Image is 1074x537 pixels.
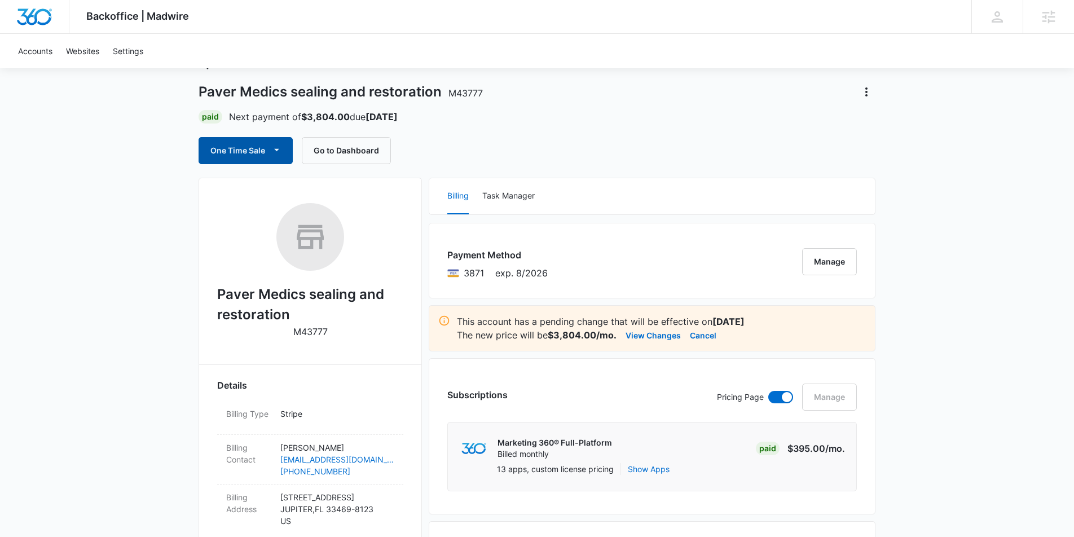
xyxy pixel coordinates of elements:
strong: $3,804.00 [301,111,350,122]
button: One Time Sale [199,137,293,164]
div: Paid [199,110,222,124]
p: Billed monthly [498,448,612,460]
h3: Subscriptions [447,388,508,402]
dt: Billing Type [226,408,271,420]
button: Go to Dashboard [302,137,391,164]
h3: Payment Method [447,248,548,262]
a: [PHONE_NUMBER] [280,465,394,477]
button: Cancel [690,328,716,342]
p: [PERSON_NAME] [280,442,394,454]
dt: Billing Address [226,491,271,515]
a: [EMAIL_ADDRESS][DOMAIN_NAME] [280,454,394,465]
img: marketing360Logo [461,443,486,455]
button: Actions [857,83,875,101]
span: Visa ending with [464,266,484,280]
p: [STREET_ADDRESS] JUPITER , FL 33469-8123 US [280,491,394,527]
div: Paid [756,442,780,455]
a: Websites [59,34,106,68]
p: $395.00 [787,442,845,455]
button: Show Apps [628,463,670,475]
a: Settings [106,34,150,68]
div: Billing Contact[PERSON_NAME][EMAIL_ADDRESS][DOMAIN_NAME][PHONE_NUMBER] [217,435,403,485]
span: M43777 [448,87,483,99]
strong: [DATE] [366,111,398,122]
span: Backoffice | Madwire [86,10,189,22]
strong: [DATE] [712,316,745,327]
button: Task Manager [482,178,535,214]
strong: $3,804.00/mo. [548,329,617,341]
h1: Paver Medics sealing and restoration [199,83,483,100]
p: Next payment of due [229,110,398,124]
div: Billing TypeStripe [217,401,403,435]
p: The new price will be [457,328,617,342]
button: Billing [447,178,469,214]
button: View Changes [626,328,681,342]
span: /mo. [825,443,845,454]
p: Stripe [280,408,394,420]
p: 13 apps, custom license pricing [497,463,614,475]
a: Accounts [11,34,59,68]
h2: Paver Medics sealing and restoration [217,284,403,325]
span: Details [217,378,247,392]
p: Pricing Page [717,391,764,403]
span: exp. 8/2026 [495,266,548,280]
p: M43777 [293,325,328,338]
p: This account has a pending change that will be effective on [457,315,866,328]
button: Manage [802,248,857,275]
dt: Billing Contact [226,442,271,465]
p: Marketing 360® Full-Platform [498,437,612,448]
